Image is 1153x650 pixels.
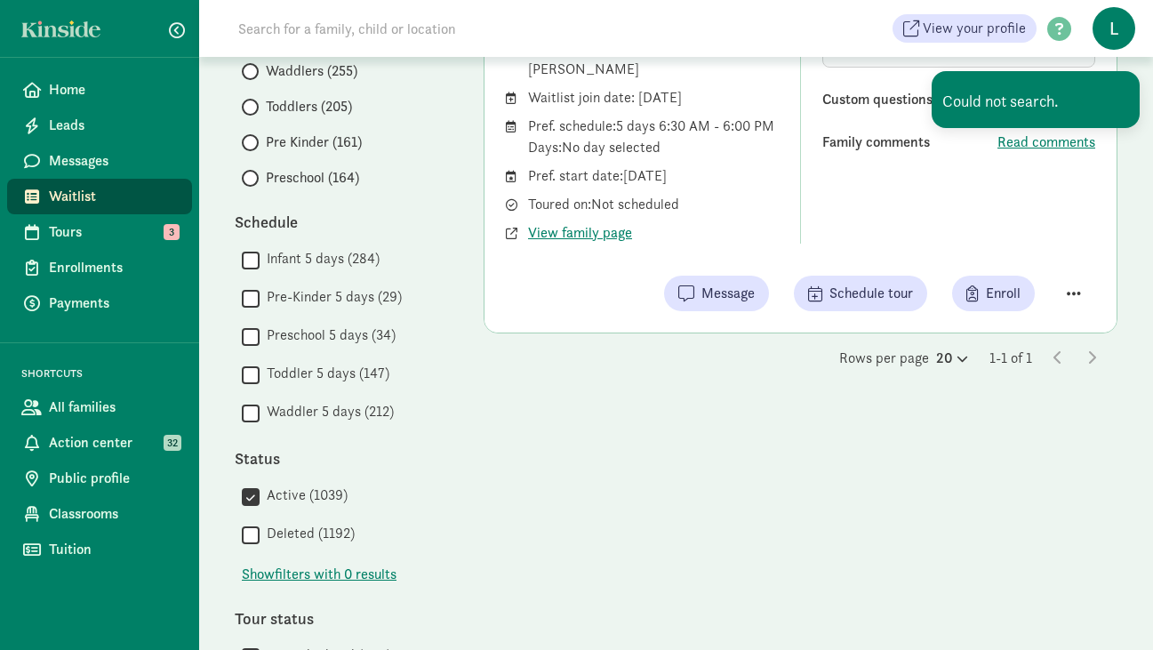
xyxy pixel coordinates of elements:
div: 20 [936,348,968,369]
span: Tours [49,221,178,243]
span: Schedule tour [829,283,913,304]
div: Custom questions (4) [822,89,1001,110]
div: Family comments [822,132,997,153]
a: Action center 32 [7,425,192,461]
span: 3 [164,224,180,240]
a: Payments [7,285,192,321]
a: All families [7,389,192,425]
label: Deleted (1192) [260,523,355,544]
div: Could not search. [932,71,1140,128]
a: Messages [7,143,192,179]
button: Message [664,276,769,311]
iframe: Chat Widget [1064,565,1153,650]
span: Waitlist [49,186,178,207]
span: Classrooms [49,503,178,525]
span: Enroll [986,283,1021,304]
label: Infant 5 days (284) [260,248,380,269]
label: Active (1039) [260,485,348,506]
a: Home [7,72,192,108]
div: Pref. start date: [DATE] [528,165,779,187]
a: Waitlist [7,179,192,214]
div: Pref. schedule: 5 days 6:30 AM - 6:00 PM Days: No day selected [528,116,779,158]
div: Parent/Guardian: [PERSON_NAME] [PERSON_NAME] [528,37,779,80]
span: 32 [164,435,181,451]
button: Read comments [997,132,1095,153]
label: Waddler 5 days (212) [260,401,394,422]
span: Payments [49,293,178,314]
span: Public profile [49,468,178,489]
span: Messages [49,150,178,172]
span: Leads [49,115,178,136]
span: All families [49,397,178,418]
span: Tuition [49,539,178,560]
a: Classrooms [7,496,192,532]
span: Action center [49,432,178,453]
button: Showfilters with 0 results [242,564,396,585]
button: View family page [528,222,632,244]
span: L [1093,7,1135,50]
a: View your profile [893,14,1037,43]
a: Leads [7,108,192,143]
div: Rows per page 1-1 of 1 [484,348,1117,369]
button: Enroll [952,276,1035,311]
span: Preschool (164) [266,167,359,189]
span: Show filters with 0 results [242,564,396,585]
a: Enrollments [7,250,192,285]
span: Waddlers (255) [266,60,357,82]
div: Waitlist join date: [DATE] [528,87,779,108]
label: Toddler 5 days (147) [260,363,389,384]
button: Schedule tour [794,276,927,311]
a: Public profile [7,461,192,496]
div: Toured on: Not scheduled [528,194,779,215]
span: Message [701,283,755,304]
div: Tour status [235,606,448,630]
span: Pre Kinder (161) [266,132,362,153]
div: Status [235,446,448,470]
span: Enrollments [49,257,178,278]
span: Home [49,79,178,100]
label: Preschool 5 days (34) [260,325,396,346]
input: Search for a family, child or location [228,11,726,46]
a: Tuition [7,532,192,567]
span: Toddlers (205) [266,96,352,117]
div: Schedule [235,210,448,234]
a: Tours 3 [7,214,192,250]
span: View your profile [923,18,1026,39]
label: Pre-Kinder 5 days (29) [260,286,402,308]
